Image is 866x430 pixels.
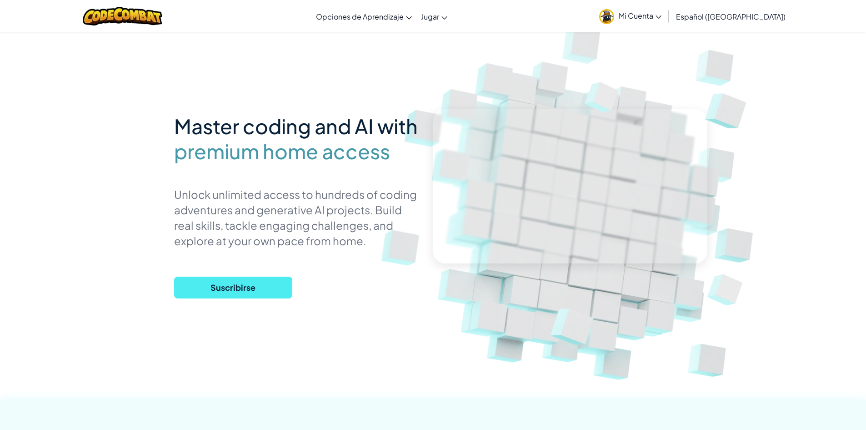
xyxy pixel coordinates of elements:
[174,113,418,139] span: Master coding and AI with
[416,4,452,29] a: Jugar
[693,259,760,319] img: Overlap cubes
[599,9,614,24] img: avatar
[595,2,666,30] a: Mi Cuenta
[311,4,416,29] a: Opciones de Aprendizaje
[174,187,420,248] p: Unlock unlimited access to hundreds of coding adventures and generative AI projects. Build real s...
[83,7,162,25] img: CodeCombat logo
[689,68,768,146] img: Overlap cubes
[619,11,661,20] span: Mi Cuenta
[676,12,786,21] span: Español ([GEOGRAPHIC_DATA])
[174,139,390,164] span: premium home access
[533,283,616,364] img: Overlap cubes
[316,12,404,21] span: Opciones de Aprendizaje
[421,12,439,21] span: Jugar
[671,4,790,29] a: Español ([GEOGRAPHIC_DATA])
[571,67,635,125] img: Overlap cubes
[174,277,292,298] button: Suscribirse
